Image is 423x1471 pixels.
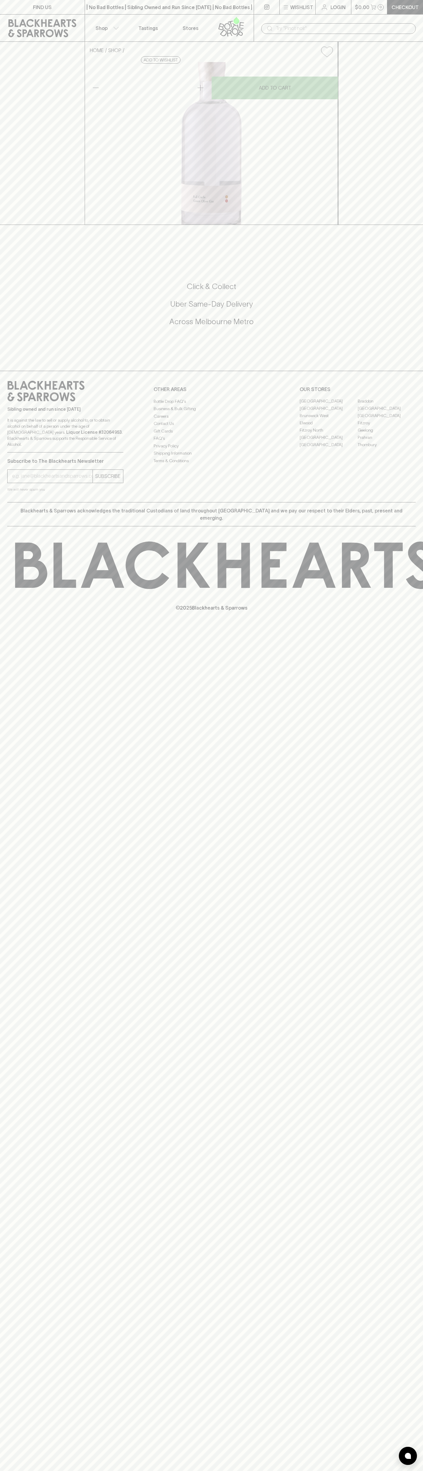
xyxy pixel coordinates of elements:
[358,398,416,405] a: Braddon
[90,48,104,53] a: HOME
[300,386,416,393] p: OUR STORES
[96,25,108,32] p: Shop
[392,4,419,11] p: Checkout
[319,44,335,60] button: Add to wishlist
[85,62,338,225] img: 26072.png
[300,427,358,434] a: Fitzroy North
[7,257,416,359] div: Call to action block
[379,5,382,9] p: 0
[7,299,416,309] h5: Uber Same-Day Delivery
[12,507,411,522] p: Blackhearts & Sparrows acknowledges the traditional Custodians of land throughout [GEOGRAPHIC_DAT...
[141,56,181,64] button: Add to wishlist
[93,470,123,483] button: SUBSCRIBE
[300,398,358,405] a: [GEOGRAPHIC_DATA]
[358,420,416,427] a: Fitzroy
[405,1453,411,1459] img: bubble-icon
[66,430,122,435] strong: Liquor License #32064953
[300,405,358,412] a: [GEOGRAPHIC_DATA]
[154,405,270,413] a: Business & Bulk Gifting
[7,486,123,492] p: We will never spam you
[358,434,416,441] a: Prahran
[154,420,270,427] a: Contact Us
[358,427,416,434] a: Geelong
[290,4,313,11] p: Wishlist
[154,386,270,393] p: OTHER AREAS
[127,15,169,41] a: Tastings
[154,435,270,442] a: FAQ's
[95,472,121,480] p: SUBSCRIBE
[154,442,270,449] a: Privacy Policy
[154,450,270,457] a: Shipping Information
[33,4,52,11] p: FIND US
[12,471,93,481] input: e.g. jane@blackheartsandsparrows.com.au
[7,406,123,412] p: Sibling owned and run since [DATE]
[300,434,358,441] a: [GEOGRAPHIC_DATA]
[7,417,123,447] p: It is against the law to sell or supply alcohol to, or to obtain alcohol on behalf of a person un...
[300,441,358,449] a: [GEOGRAPHIC_DATA]
[355,4,369,11] p: $0.00
[108,48,121,53] a: SHOP
[154,427,270,435] a: Gift Cards
[169,15,212,41] a: Stores
[330,4,346,11] p: Login
[358,412,416,420] a: [GEOGRAPHIC_DATA]
[154,398,270,405] a: Bottle Drop FAQ's
[358,405,416,412] a: [GEOGRAPHIC_DATA]
[85,15,127,41] button: Shop
[7,317,416,327] h5: Across Melbourne Metro
[358,441,416,449] a: Thornbury
[212,77,338,99] button: ADD TO CART
[154,457,270,464] a: Terms & Conditions
[154,413,270,420] a: Careers
[300,420,358,427] a: Elwood
[7,281,416,291] h5: Click & Collect
[183,25,198,32] p: Stores
[138,25,158,32] p: Tastings
[276,24,411,33] input: Try "Pinot noir"
[300,412,358,420] a: Brunswick West
[7,457,123,465] p: Subscribe to The Blackhearts Newsletter
[259,84,291,91] p: ADD TO CART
